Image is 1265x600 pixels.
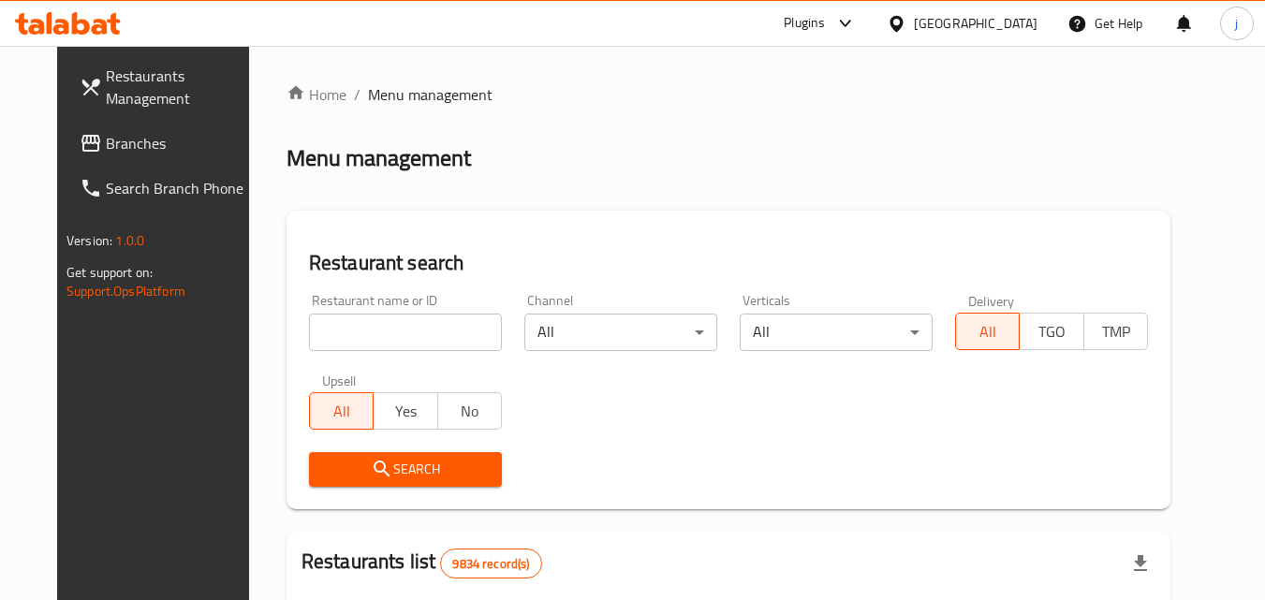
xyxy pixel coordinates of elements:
h2: Menu management [287,143,471,173]
input: Search for restaurant name or ID.. [309,314,502,351]
li: / [354,83,360,106]
span: 1.0.0 [115,228,144,253]
button: Yes [373,392,437,430]
a: Branches [65,121,269,166]
span: j [1235,13,1238,34]
div: Plugins [784,12,825,35]
span: All [317,398,366,425]
span: 9834 record(s) [441,555,540,573]
span: Search [324,458,487,481]
a: Home [287,83,346,106]
span: Branches [106,132,254,154]
div: Export file [1118,541,1163,586]
nav: breadcrumb [287,83,1170,106]
a: Restaurants Management [65,53,269,121]
span: All [963,318,1012,345]
button: No [437,392,502,430]
button: Search [309,452,502,487]
div: [GEOGRAPHIC_DATA] [914,13,1037,34]
h2: Restaurants list [302,548,542,578]
h2: Restaurant search [309,249,1148,277]
button: TMP [1083,313,1148,350]
div: All [524,314,717,351]
span: TMP [1092,318,1140,345]
label: Upsell [322,373,357,387]
button: All [309,392,374,430]
a: Support.OpsPlatform [66,279,185,303]
div: Total records count [440,549,541,578]
a: Search Branch Phone [65,166,269,211]
span: Search Branch Phone [106,177,254,199]
button: All [955,313,1020,350]
label: Delivery [968,294,1015,307]
span: Yes [381,398,430,425]
div: All [740,314,933,351]
span: TGO [1027,318,1076,345]
span: Restaurants Management [106,65,254,110]
span: Menu management [368,83,493,106]
span: No [446,398,494,425]
span: Version: [66,228,112,253]
span: Get support on: [66,260,153,285]
button: TGO [1019,313,1083,350]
